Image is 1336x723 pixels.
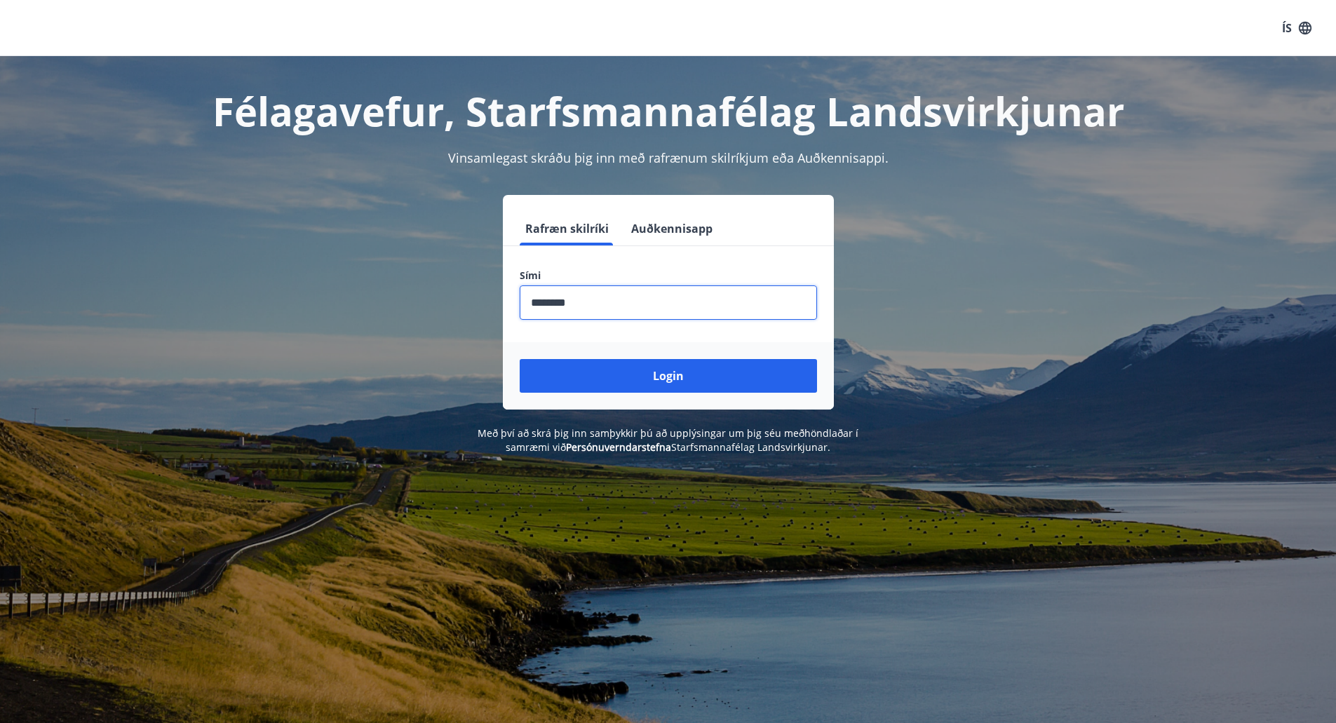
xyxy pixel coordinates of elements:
[448,149,889,166] span: Vinsamlegast skráðu þig inn með rafrænum skilríkjum eða Auðkennisappi.
[520,269,817,283] label: Sími
[1274,15,1319,41] button: ÍS
[478,426,858,454] span: Með því að skrá þig inn samþykkir þú að upplýsingar um þig séu meðhöndlaðar í samræmi við Starfsm...
[626,212,718,245] button: Auðkennisapp
[180,84,1156,137] h1: Félagavefur, Starfsmannafélag Landsvirkjunar
[520,212,614,245] button: Rafræn skilríki
[520,359,817,393] button: Login
[566,440,671,454] a: Persónuverndarstefna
